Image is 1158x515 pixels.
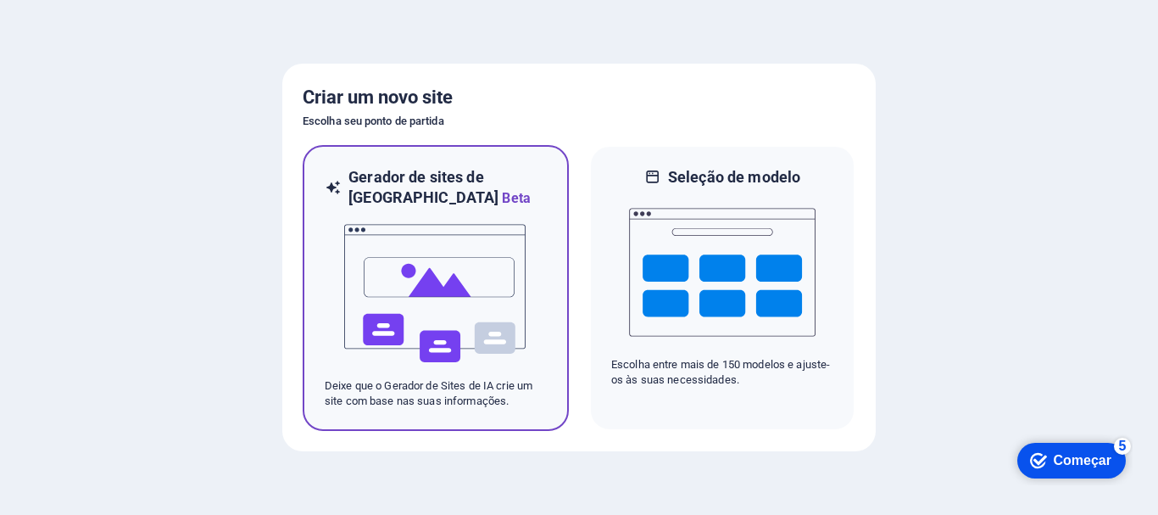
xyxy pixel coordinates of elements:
[668,168,800,186] font: Seleção de modelo
[111,4,119,19] font: 5
[325,379,532,407] font: Deixe que o Gerador de Sites de IA crie um site com base nas suas informações.
[348,168,498,206] font: Gerador de sites de [GEOGRAPHIC_DATA]
[9,8,118,44] div: Começar 5 itens restantes, 0% concluído
[589,145,855,431] div: Seleção de modeloEscolha entre mais de 150 modelos e ajuste-os às suas necessidades.
[502,190,531,206] font: Beta
[303,115,444,127] font: Escolha seu ponto de partida
[303,145,569,431] div: Gerador de sites de [GEOGRAPHIC_DATA]BetaaiDeixe que o Gerador de Sites de IA crie um site com ba...
[303,87,453,108] font: Criar um novo site
[611,358,830,386] font: Escolha entre mais de 150 modelos e ajuste-os às suas necessidades.
[342,209,529,378] img: ai
[46,19,103,33] font: Começar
